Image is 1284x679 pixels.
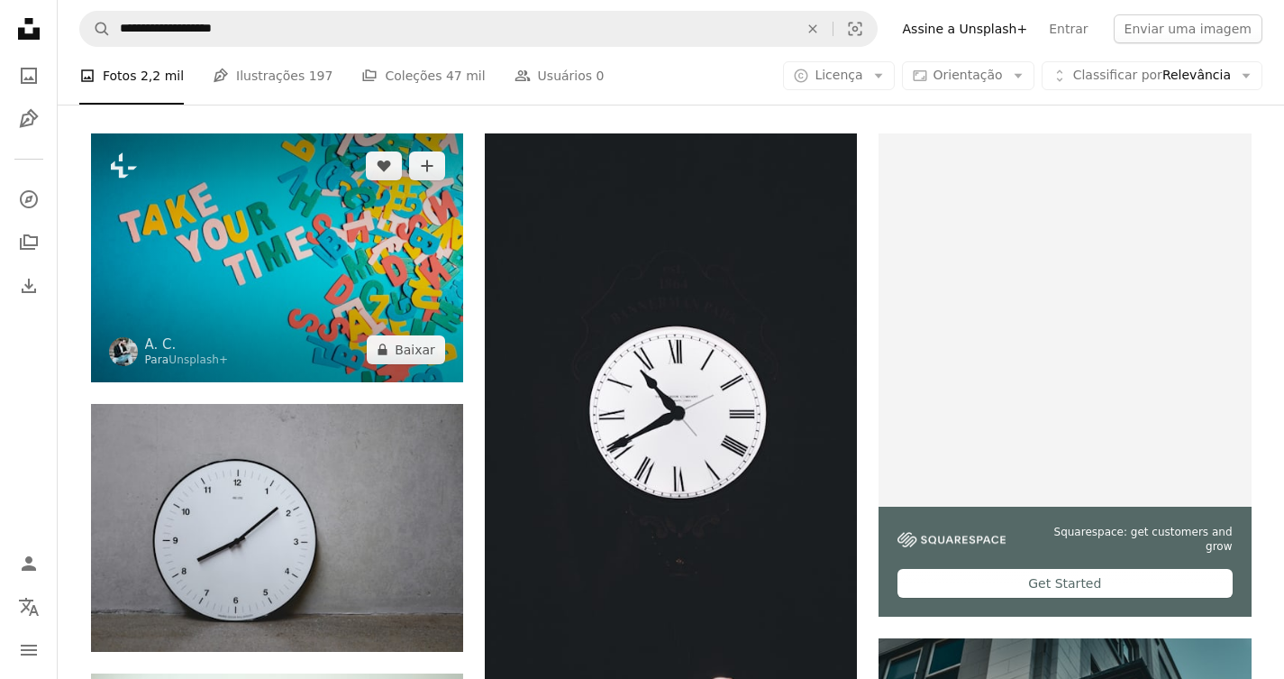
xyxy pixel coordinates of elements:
span: Relevância [1073,67,1231,85]
span: 47 mil [446,66,486,86]
button: Adicionar à coleção [409,151,445,180]
button: Limpar [793,12,833,46]
span: Licença [815,68,862,82]
button: Pesquise na Unsplash [80,12,111,46]
span: Squarespace: get customers and grow [1027,525,1232,555]
button: Enviar uma imagem [1114,14,1262,43]
img: um relógio branco em uma parede com um segundo ponteiro preto [91,404,463,652]
button: Classificar porRelevância [1042,61,1262,90]
img: uma pilha de letras e números coloridos em um fundo azul [91,133,463,381]
button: Licença [783,61,894,90]
button: Menu [11,632,47,668]
a: A. C. [145,335,229,353]
button: Idioma [11,589,47,625]
a: Squarespace: get customers and growGet Started [879,133,1251,617]
div: Get Started [897,569,1232,598]
span: 0 [596,66,605,86]
a: Entrar / Cadastrar-se [11,546,47,582]
button: Pesquisa visual [833,12,877,46]
a: Assine a Unsplash+ [892,14,1039,43]
img: file-1747939142011-51e5cc87e3c9 [897,532,1006,548]
div: Para [145,353,229,368]
a: Ilustrações 197 [213,47,332,105]
a: Fotos [11,58,47,94]
a: Entrar [1038,14,1098,43]
form: Pesquise conteúdo visual em todo o site [79,11,878,47]
button: Curtir [366,151,402,180]
span: 197 [309,66,333,86]
a: Explorar [11,181,47,217]
a: Histórico de downloads [11,268,47,304]
a: Coleções 47 mil [361,47,485,105]
a: Início — Unsplash [11,11,47,50]
a: Coleções [11,225,47,261]
a: um relógio em uma parede [485,405,857,421]
a: um relógio branco em uma parede com um segundo ponteiro preto [91,519,463,536]
a: Usuários 0 [515,47,605,105]
a: uma pilha de letras e números coloridos em um fundo azul [91,249,463,265]
span: Orientação [933,68,1003,82]
a: Ilustrações [11,101,47,137]
a: Unsplash+ [168,353,228,366]
img: Ir para o perfil de A. C. [109,337,138,366]
span: Classificar por [1073,68,1162,82]
button: Baixar [367,335,445,364]
button: Orientação [902,61,1034,90]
